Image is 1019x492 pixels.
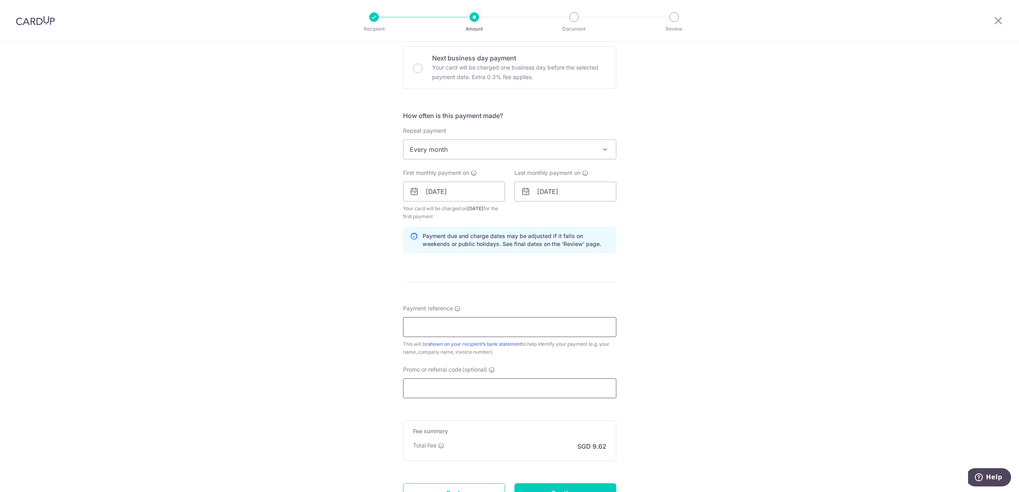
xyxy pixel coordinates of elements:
iframe: Opens a widget where you can find more information [968,468,1011,488]
p: Amount [445,25,504,33]
p: SGD 9.62 [577,442,606,451]
a: shown on your recipient’s bank statement [428,341,522,347]
span: Last monthly payment on [514,169,581,177]
p: Document [545,25,604,33]
input: DD / MM / YYYY [514,182,616,201]
span: Your card will be charged on [403,205,505,221]
p: Payment due and charge dates may be adjusted if it falls on weekends or public holidays. See fina... [423,232,610,248]
p: Recipient [345,25,403,33]
div: This will be to help identify your payment (e.g. your name, company name, invoice number). [403,340,616,356]
span: [DATE] [467,205,483,211]
p: Next business day payment [432,53,606,63]
span: First monthly payment on [403,169,469,177]
span: Every month [403,140,616,159]
p: Total Fee [413,442,436,449]
h5: How often is this payment made? [403,111,616,120]
p: Your card will be charged one business day before the selected payment date. Extra 0.3% fee applies. [432,63,606,82]
h5: Fee summary [413,427,606,435]
span: Payment reference [403,304,453,312]
span: (optional) [462,366,487,374]
input: DD / MM / YYYY [403,182,505,201]
p: Review [645,25,703,33]
label: Repeat payment [403,127,446,135]
span: Promo or referral code [403,366,462,374]
img: CardUp [16,16,55,25]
